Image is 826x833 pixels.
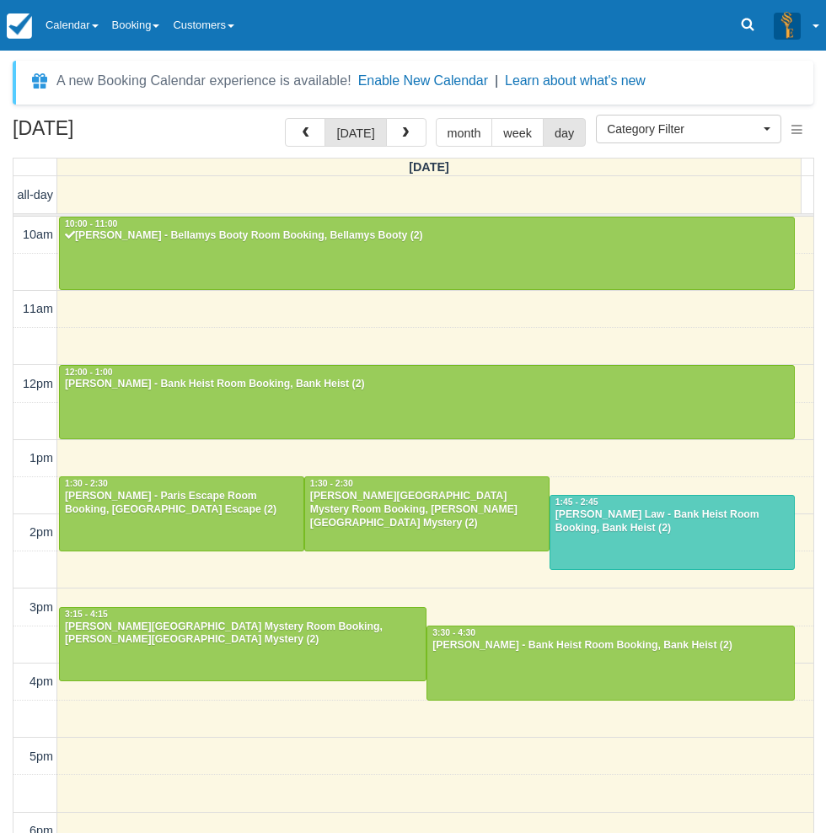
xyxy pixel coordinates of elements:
a: 12:00 - 1:00[PERSON_NAME] - Bank Heist Room Booking, Bank Heist (2) [59,365,795,439]
a: 1:30 - 2:30[PERSON_NAME] - Paris Escape Room Booking, [GEOGRAPHIC_DATA] Escape (2) [59,476,304,551]
div: [PERSON_NAME][GEOGRAPHIC_DATA] Mystery Room Booking, [PERSON_NAME][GEOGRAPHIC_DATA] Mystery (2) [309,490,544,530]
span: Category Filter [607,121,759,137]
img: A3 [774,12,801,39]
h2: [DATE] [13,118,226,149]
div: [PERSON_NAME][GEOGRAPHIC_DATA] Mystery Room Booking, [PERSON_NAME][GEOGRAPHIC_DATA] Mystery (2) [64,621,421,648]
button: [DATE] [324,118,386,147]
a: Learn about what's new [505,73,646,88]
span: 3:30 - 4:30 [432,628,475,637]
div: [PERSON_NAME] - Bank Heist Room Booking, Bank Heist (2) [64,378,790,391]
span: | [495,73,498,88]
a: 10:00 - 11:00[PERSON_NAME] - Bellamys Booty Room Booking, Bellamys Booty (2) [59,217,795,291]
span: 5pm [29,750,53,763]
span: all-day [18,188,53,202]
span: 1pm [29,451,53,465]
button: month [436,118,493,147]
span: 1:30 - 2:30 [310,479,353,488]
a: 3:30 - 4:30[PERSON_NAME] - Bank Heist Room Booking, Bank Heist (2) [426,626,794,700]
a: 3:15 - 4:15[PERSON_NAME][GEOGRAPHIC_DATA] Mystery Room Booking, [PERSON_NAME][GEOGRAPHIC_DATA] My... [59,607,426,681]
span: 1:30 - 2:30 [65,479,108,488]
button: week [491,118,544,147]
div: A new Booking Calendar experience is available! [56,71,351,91]
button: Category Filter [596,115,781,143]
span: 12pm [23,377,53,390]
img: checkfront-main-nav-mini-logo.png [7,13,32,39]
span: 11am [23,302,53,315]
div: [PERSON_NAME] - Bank Heist Room Booking, Bank Heist (2) [432,639,789,653]
span: 10:00 - 11:00 [65,219,117,228]
div: [PERSON_NAME] Law - Bank Heist Room Booking, Bank Heist (2) [555,508,790,535]
span: 4pm [29,674,53,688]
button: Enable New Calendar [358,73,488,89]
div: [PERSON_NAME] - Paris Escape Room Booking, [GEOGRAPHIC_DATA] Escape (2) [64,490,299,517]
a: 1:30 - 2:30[PERSON_NAME][GEOGRAPHIC_DATA] Mystery Room Booking, [PERSON_NAME][GEOGRAPHIC_DATA] My... [304,476,550,551]
button: day [543,118,586,147]
span: 3pm [29,600,53,614]
div: [PERSON_NAME] - Bellamys Booty Room Booking, Bellamys Booty (2) [64,229,790,243]
span: 1:45 - 2:45 [555,497,598,507]
a: 1:45 - 2:45[PERSON_NAME] Law - Bank Heist Room Booking, Bank Heist (2) [550,495,795,569]
span: 2pm [29,525,53,539]
span: [DATE] [409,160,449,174]
span: 10am [23,228,53,241]
span: 12:00 - 1:00 [65,368,113,377]
span: 3:15 - 4:15 [65,610,108,619]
